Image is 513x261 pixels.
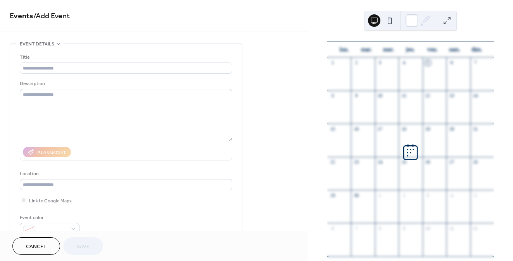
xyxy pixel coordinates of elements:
div: jeu. [399,42,421,57]
div: 5 [473,192,478,198]
div: 9 [401,225,407,231]
span: Link to Google Maps [29,197,72,205]
a: Events [10,9,33,24]
button: Cancel [12,237,60,255]
div: mar. [356,42,378,57]
div: 24 [377,159,383,165]
div: 7 [473,60,478,66]
div: 8 [377,225,383,231]
div: 29 [330,192,335,198]
div: Event color [20,214,78,222]
div: 11 [449,225,454,231]
div: 16 [353,126,359,132]
span: Cancel [26,243,47,251]
div: 9 [353,93,359,99]
div: 10 [425,225,431,231]
div: 27 [449,159,454,165]
div: 11 [401,93,407,99]
div: 25 [401,159,407,165]
div: 2 [353,60,359,66]
div: 20 [449,126,454,132]
div: 1 [377,192,383,198]
div: 1 [330,60,335,66]
div: Title [20,53,231,61]
div: sam. [444,42,466,57]
div: 4 [401,60,407,66]
span: Event details [20,40,54,48]
div: 14 [473,93,478,99]
div: 12 [425,93,431,99]
div: 13 [449,93,454,99]
div: Location [20,170,231,178]
div: 7 [353,225,359,231]
div: 12 [473,225,478,231]
div: 2 [401,192,407,198]
div: 4 [449,192,454,198]
div: 30 [353,192,359,198]
div: 10 [377,93,383,99]
div: 21 [473,126,478,132]
div: 15 [330,126,335,132]
div: lun. [333,42,356,57]
div: 19 [425,126,431,132]
div: 3 [377,60,383,66]
div: 6 [449,60,454,66]
div: 18 [401,126,407,132]
div: 5 [425,60,431,66]
div: 28 [473,159,478,165]
div: 17 [377,126,383,132]
div: ven. [421,42,444,57]
div: 26 [425,159,431,165]
div: 3 [425,192,431,198]
div: dim. [466,42,488,57]
div: 23 [353,159,359,165]
div: 8 [330,93,335,99]
div: 22 [330,159,335,165]
div: mer. [378,42,400,57]
div: 6 [330,225,335,231]
div: Description [20,80,231,88]
span: / Add Event [33,9,70,24]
